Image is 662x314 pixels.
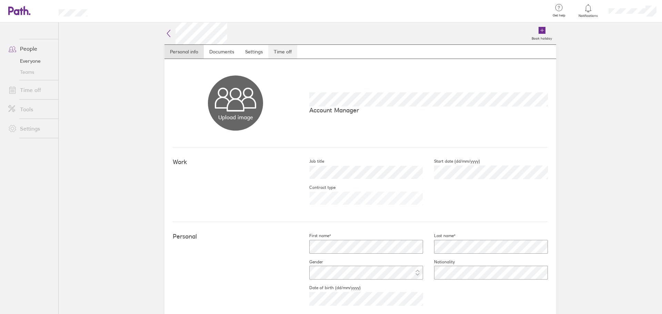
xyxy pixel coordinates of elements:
a: Personal info [164,45,204,59]
label: Gender [298,259,323,265]
a: Notifications [577,3,600,18]
a: Documents [204,45,240,59]
span: Get help [548,13,570,18]
p: Account Manager [309,107,548,114]
a: Settings [3,122,58,135]
label: Date of birth (dd/mm/yyyy) [298,285,361,291]
a: Time off [3,83,58,97]
label: Nationality [423,259,455,265]
a: Everyone [3,55,58,67]
label: Start date (dd/mm/yyyy) [423,159,480,164]
a: Time off [268,45,297,59]
a: Book holiday [528,22,556,44]
label: Job title [298,159,324,164]
a: Tools [3,102,58,116]
a: Settings [240,45,268,59]
label: Book holiday [528,34,556,41]
a: People [3,42,58,55]
label: Last name* [423,233,455,239]
span: Notifications [577,14,600,18]
label: First name* [298,233,331,239]
h4: Personal [173,233,298,240]
label: Contract type [298,185,335,190]
a: Teams [3,67,58,78]
h4: Work [173,159,298,166]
